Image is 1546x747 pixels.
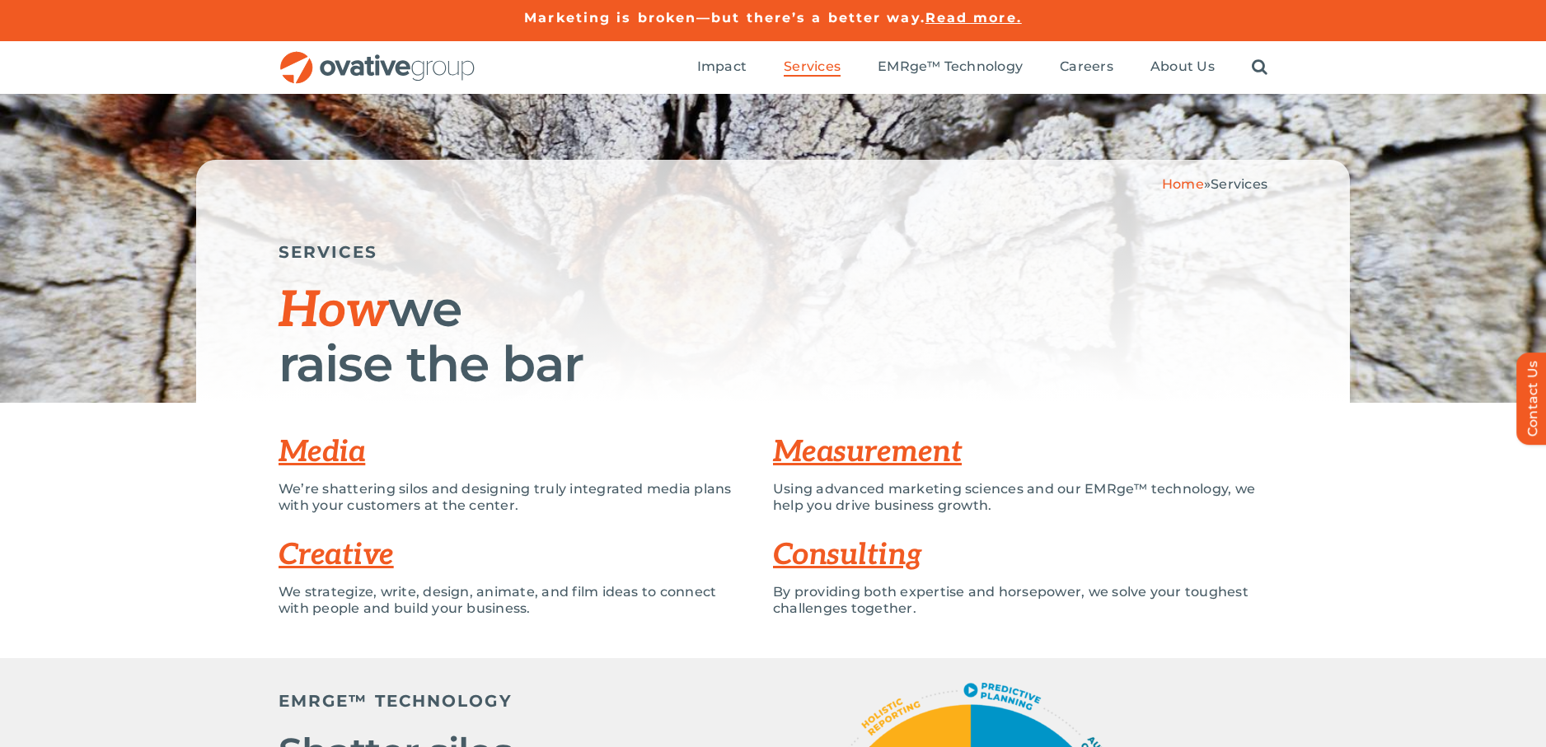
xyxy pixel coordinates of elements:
[697,58,747,75] span: Impact
[279,242,1267,262] h5: SERVICES
[878,58,1023,77] a: EMRge™ Technology
[279,537,394,573] a: Creative
[925,10,1022,26] a: Read more.
[1060,58,1113,75] span: Careers
[784,58,841,77] a: Services
[1162,176,1267,192] span: »
[697,41,1267,94] nav: Menu
[279,481,748,514] p: We’re shattering silos and designing truly integrated media plans with your customers at the center.
[279,282,1267,390] h1: we raise the bar
[1060,58,1113,77] a: Careers
[878,58,1023,75] span: EMRge™ Technology
[697,58,747,77] a: Impact
[773,481,1267,514] p: Using advanced marketing sciences and our EMRge™ technology, we help you drive business growth.
[1252,58,1267,77] a: Search
[773,584,1267,617] p: By providing both expertise and horsepower, we solve your toughest challenges together.
[773,434,962,470] a: Measurement
[1211,176,1267,192] span: Services
[524,10,925,26] a: Marketing is broken—but there’s a better way.
[1150,58,1215,77] a: About Us
[784,58,841,75] span: Services
[279,49,476,65] a: OG_Full_horizontal_RGB
[279,691,674,711] h5: EMRGE™ TECHNOLOGY
[279,282,388,341] span: How
[1150,58,1215,75] span: About Us
[279,434,365,470] a: Media
[773,537,922,573] a: Consulting
[279,584,748,617] p: We strategize, write, design, animate, and film ideas to connect with people and build your busin...
[1162,176,1204,192] a: Home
